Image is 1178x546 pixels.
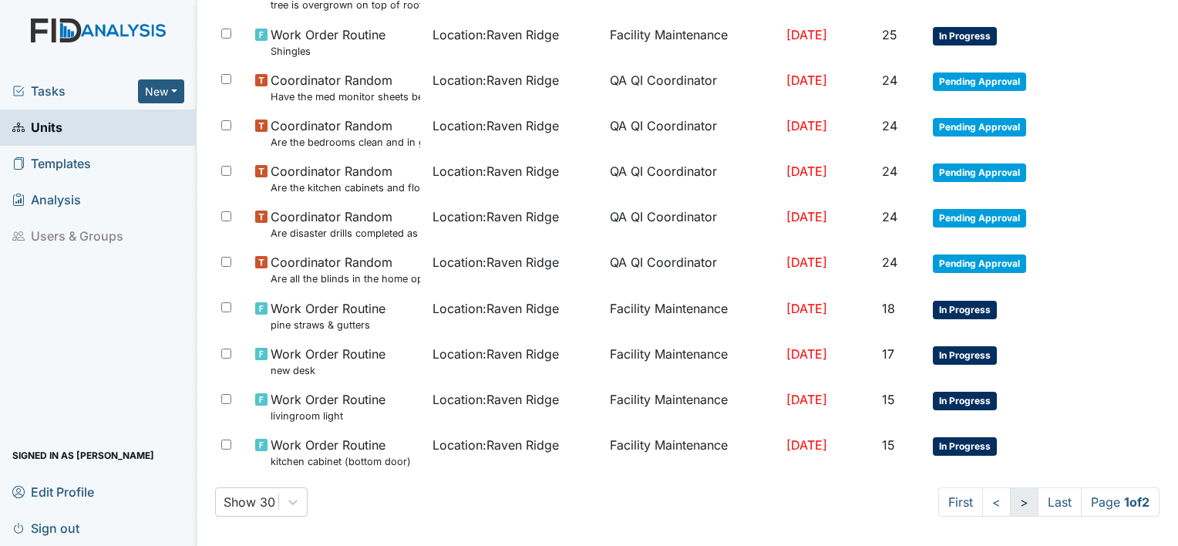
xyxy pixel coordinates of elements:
[882,118,897,133] span: 24
[882,437,895,453] span: 15
[138,79,184,103] button: New
[12,152,91,176] span: Templates
[271,345,385,378] span: Work Order Routine new desk
[933,392,997,410] span: In Progress
[432,71,559,89] span: Location : Raven Ridge
[604,201,781,247] td: QA QI Coordinator
[933,118,1026,136] span: Pending Approval
[271,226,420,241] small: Are disaster drills completed as scheduled?
[604,247,781,292] td: QA QI Coordinator
[12,480,94,504] span: Edit Profile
[271,44,385,59] small: Shingles
[933,27,997,45] span: In Progress
[224,493,275,511] div: Show 30
[271,162,420,195] span: Coordinator Random Are the kitchen cabinets and floors clean?
[604,65,781,110] td: QA QI Coordinator
[12,443,154,467] span: Signed in as [PERSON_NAME]
[271,116,420,150] span: Coordinator Random Are the bedrooms clean and in good repair?
[786,209,827,224] span: [DATE]
[432,253,559,271] span: Location : Raven Ridge
[933,72,1026,91] span: Pending Approval
[786,27,827,42] span: [DATE]
[786,72,827,88] span: [DATE]
[604,110,781,156] td: QA QI Coordinator
[271,318,385,332] small: pine straws & gutters
[882,209,897,224] span: 24
[271,409,385,423] small: livingroom light
[938,487,983,517] a: First
[271,363,385,378] small: new desk
[1010,487,1038,517] a: >
[786,254,827,270] span: [DATE]
[271,25,385,59] span: Work Order Routine Shingles
[882,163,897,179] span: 24
[271,454,411,469] small: kitchen cabinet (bottom door)
[432,390,559,409] span: Location : Raven Ridge
[12,516,79,540] span: Sign out
[432,436,559,454] span: Location : Raven Ridge
[271,71,420,104] span: Coordinator Random Have the med monitor sheets been filled out?
[933,346,997,365] span: In Progress
[1038,487,1082,517] a: Last
[271,299,385,332] span: Work Order Routine pine straws & gutters
[271,89,420,104] small: Have the med monitor sheets been filled out?
[432,162,559,180] span: Location : Raven Ridge
[432,207,559,226] span: Location : Raven Ridge
[604,339,781,384] td: Facility Maintenance
[12,82,138,100] a: Tasks
[604,156,781,201] td: QA QI Coordinator
[882,72,897,88] span: 24
[604,293,781,339] td: Facility Maintenance
[786,163,827,179] span: [DATE]
[432,25,559,44] span: Location : Raven Ridge
[271,271,420,286] small: Are all the blinds in the home operational and clean?
[271,135,420,150] small: Are the bedrooms clean and in good repair?
[933,254,1026,273] span: Pending Approval
[1124,494,1149,510] strong: 1 of 2
[982,487,1011,517] a: <
[432,299,559,318] span: Location : Raven Ridge
[432,345,559,363] span: Location : Raven Ridge
[882,392,895,407] span: 15
[882,301,895,316] span: 18
[604,430,781,475] td: Facility Maintenance
[786,437,827,453] span: [DATE]
[432,116,559,135] span: Location : Raven Ridge
[12,188,81,212] span: Analysis
[933,163,1026,182] span: Pending Approval
[786,118,827,133] span: [DATE]
[271,253,420,286] span: Coordinator Random Are all the blinds in the home operational and clean?
[604,384,781,430] td: Facility Maintenance
[12,116,62,140] span: Units
[271,390,385,423] span: Work Order Routine livingroom light
[882,346,894,362] span: 17
[786,392,827,407] span: [DATE]
[1081,487,1159,517] span: Page
[786,346,827,362] span: [DATE]
[271,207,420,241] span: Coordinator Random Are disaster drills completed as scheduled?
[882,254,897,270] span: 24
[604,19,781,65] td: Facility Maintenance
[786,301,827,316] span: [DATE]
[271,180,420,195] small: Are the kitchen cabinets and floors clean?
[933,209,1026,228] span: Pending Approval
[933,437,997,456] span: In Progress
[882,27,897,42] span: 25
[933,301,997,319] span: In Progress
[271,436,411,469] span: Work Order Routine kitchen cabinet (bottom door)
[938,487,1159,517] nav: task-pagination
